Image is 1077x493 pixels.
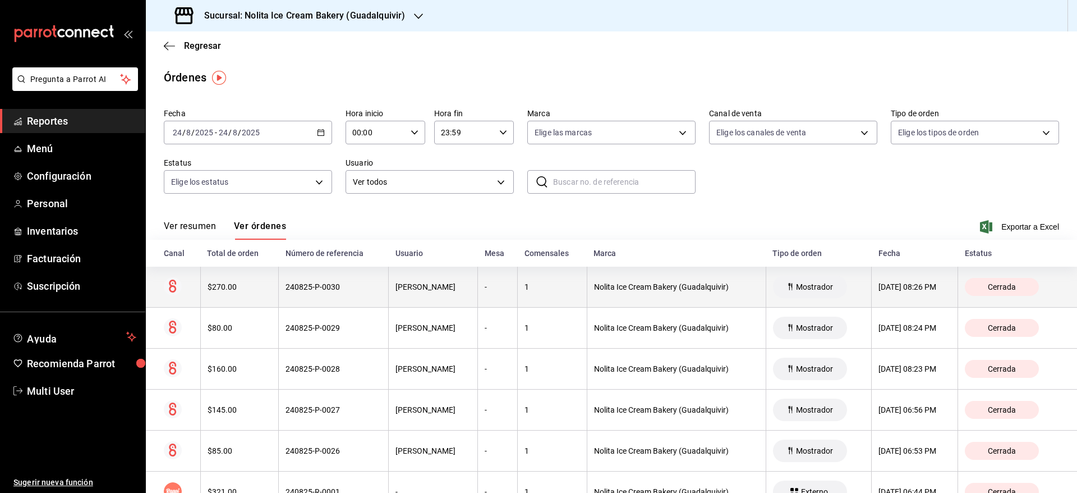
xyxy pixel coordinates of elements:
div: Nolita Ice Cream Bakery (Guadalquivir) [594,405,759,414]
div: 1 [524,323,580,332]
div: Comensales [524,249,581,258]
div: 240825-P-0029 [286,323,381,332]
div: Nolita Ice Cream Bakery (Guadalquivir) [594,446,759,455]
div: Mesa [485,249,511,258]
label: Fecha [164,109,332,117]
button: Pregunta a Parrot AI [12,67,138,91]
span: Pregunta a Parrot AI [30,74,121,85]
button: Regresar [164,40,221,51]
span: Mostrador [791,405,837,414]
div: Total de orden [207,249,271,258]
span: / [238,128,241,137]
span: Personal [27,196,136,211]
label: Tipo de orden [891,109,1059,117]
span: Elige los estatus [171,176,228,188]
span: Ayuda [27,330,122,344]
span: Regresar [184,40,221,51]
span: Mostrador [791,364,837,373]
div: $85.00 [208,446,271,455]
span: Cerrada [983,282,1020,291]
div: [PERSON_NAME] [395,405,471,414]
input: -- [232,128,238,137]
button: open_drawer_menu [123,29,132,38]
div: $160.00 [208,364,271,373]
span: Elige los tipos de orden [898,127,979,138]
div: 240825-P-0026 [286,446,381,455]
div: Canal [164,249,194,258]
div: Nolita Ice Cream Bakery (Guadalquivir) [594,323,759,332]
span: Cerrada [983,446,1020,455]
label: Estatus [164,159,332,167]
div: 240825-P-0028 [286,364,381,373]
a: Pregunta a Parrot AI [8,81,138,93]
button: Ver órdenes [234,221,286,240]
label: Usuario [346,159,514,167]
div: Órdenes [164,69,206,86]
span: Elige los canales de venta [716,127,806,138]
div: - [485,323,510,332]
div: Marca [593,249,759,258]
div: $80.00 [208,323,271,332]
div: [DATE] 06:53 PM [878,446,951,455]
div: 240825-P-0027 [286,405,381,414]
div: [DATE] 08:24 PM [878,323,951,332]
span: Reportes [27,113,136,129]
span: Configuración [27,168,136,184]
div: $270.00 [208,282,271,291]
div: [PERSON_NAME] [395,364,471,373]
div: 1 [524,405,580,414]
div: Nolita Ice Cream Bakery (Guadalquivir) [594,282,759,291]
span: Elige las marcas [535,127,592,138]
label: Hora inicio [346,109,425,117]
input: -- [172,128,182,137]
span: Inventarios [27,223,136,239]
span: Facturación [27,251,136,266]
button: Ver resumen [164,221,216,240]
div: Usuario [395,249,471,258]
label: Marca [527,109,696,117]
div: $145.00 [208,405,271,414]
div: 1 [524,282,580,291]
div: - [485,405,510,414]
span: Recomienda Parrot [27,356,136,371]
div: Número de referencia [286,249,382,258]
span: / [191,128,195,137]
input: -- [218,128,228,137]
span: Mostrador [791,323,837,332]
div: [PERSON_NAME] [395,323,471,332]
div: [DATE] 08:26 PM [878,282,951,291]
button: Exportar a Excel [982,220,1059,234]
div: 240825-P-0030 [286,282,381,291]
div: - [485,446,510,455]
span: / [182,128,186,137]
span: Cerrada [983,405,1020,414]
span: - [215,128,217,137]
h3: Sucursal: Nolita Ice Cream Bakery (Guadalquivir) [195,9,405,22]
div: [PERSON_NAME] [395,282,471,291]
input: ---- [241,128,260,137]
span: Cerrada [983,364,1020,373]
label: Hora fin [434,109,514,117]
div: [DATE] 08:23 PM [878,364,951,373]
div: [DATE] 06:56 PM [878,405,951,414]
span: Suscripción [27,279,136,294]
span: Mostrador [791,282,837,291]
input: Buscar no. de referencia [553,171,696,193]
span: / [228,128,232,137]
input: -- [186,128,191,137]
div: - [485,282,510,291]
div: 1 [524,446,580,455]
div: navigation tabs [164,221,286,240]
span: Menú [27,141,136,156]
span: Mostrador [791,446,837,455]
div: - [485,364,510,373]
div: [PERSON_NAME] [395,446,471,455]
label: Canal de venta [709,109,877,117]
span: Multi User [27,384,136,399]
img: Tooltip marker [212,71,226,85]
span: Sugerir nueva función [13,477,136,489]
div: Fecha [878,249,951,258]
span: Ver todos [353,176,493,188]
